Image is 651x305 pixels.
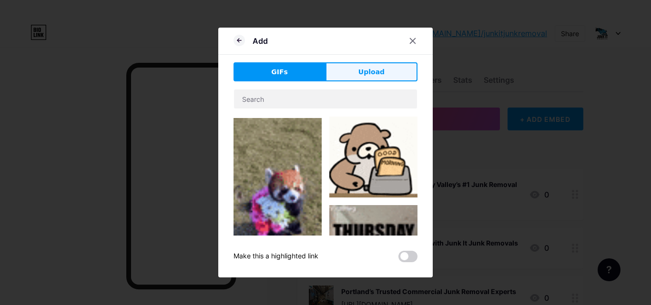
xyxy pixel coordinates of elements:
[325,62,417,81] button: Upload
[234,89,417,108] input: Search
[253,35,268,47] div: Add
[271,67,288,77] span: GIFs
[234,251,318,262] div: Make this a highlighted link
[234,62,325,81] button: GIFs
[234,118,322,275] img: Gihpy
[358,67,385,77] span: Upload
[329,109,417,197] img: Gihpy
